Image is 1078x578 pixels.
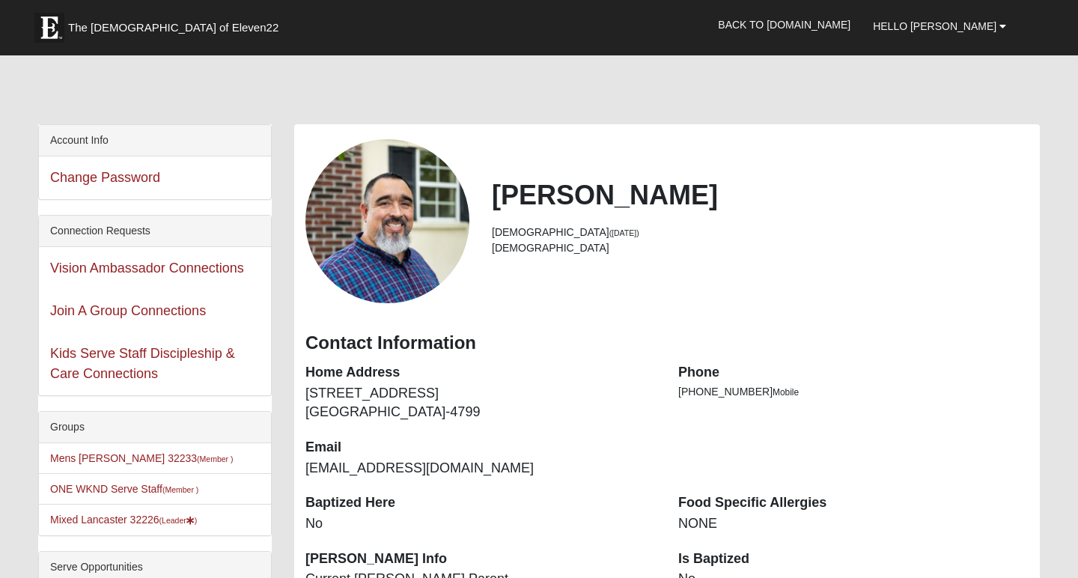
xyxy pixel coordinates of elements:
dt: Food Specific Allergies [678,493,1029,513]
div: Groups [39,412,271,443]
a: Vision Ambassador Connections [50,261,244,276]
a: Kids Serve Staff Discipleship & Care Connections [50,346,235,381]
li: [DEMOGRAPHIC_DATA] [492,240,1029,256]
a: Join A Group Connections [50,303,206,318]
a: Change Password [50,170,160,185]
a: The [DEMOGRAPHIC_DATA] of Eleven22 [27,5,326,43]
div: Account Info [39,125,271,156]
small: (Leader ) [159,516,198,525]
a: Back to [DOMAIN_NAME] [707,6,862,43]
a: View Fullsize Photo [305,139,469,303]
a: Mixed Lancaster 32226(Leader) [50,514,197,526]
small: (Member ) [162,485,198,494]
a: Hello [PERSON_NAME] [862,7,1017,45]
dt: Home Address [305,363,656,383]
dt: Baptized Here [305,493,656,513]
h3: Contact Information [305,332,1029,354]
a: ONE WKND Serve Staff(Member ) [50,483,198,495]
dd: [STREET_ADDRESS] [GEOGRAPHIC_DATA]-4799 [305,384,656,422]
span: Hello [PERSON_NAME] [873,20,996,32]
dt: Email [305,438,656,457]
img: Eleven22 logo [34,13,64,43]
small: (Member ) [197,454,233,463]
div: Connection Requests [39,216,271,247]
dt: Is Baptized [678,550,1029,569]
dd: [EMAIL_ADDRESS][DOMAIN_NAME] [305,459,656,478]
span: Mobile [773,387,799,398]
dt: [PERSON_NAME] Info [305,550,656,569]
dd: No [305,514,656,534]
small: ([DATE]) [609,228,639,237]
dt: Phone [678,363,1029,383]
dd: NONE [678,514,1029,534]
span: The [DEMOGRAPHIC_DATA] of Eleven22 [68,20,278,35]
li: [PHONE_NUMBER] [678,384,1029,400]
h2: [PERSON_NAME] [492,179,1029,211]
a: Mens [PERSON_NAME] 32233(Member ) [50,452,234,464]
li: [DEMOGRAPHIC_DATA] [492,225,1029,240]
